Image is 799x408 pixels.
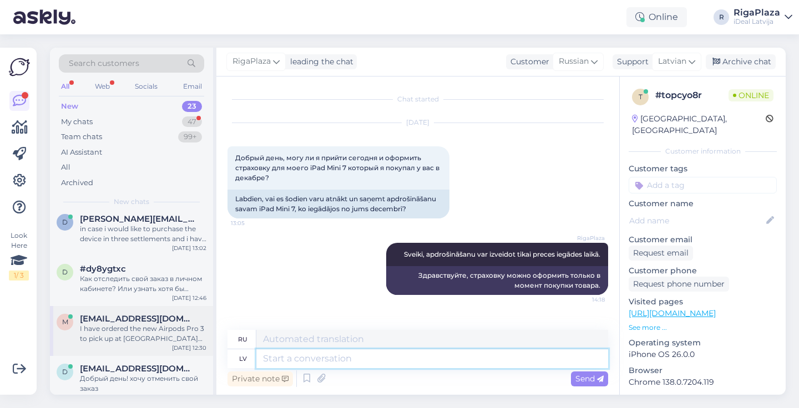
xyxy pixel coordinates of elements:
[629,198,777,210] p: Customer name
[655,89,729,102] div: # topcyo8r
[181,79,204,94] div: Email
[227,94,608,104] div: Chat started
[629,265,777,277] p: Customer phone
[178,131,202,142] div: 99+
[734,17,780,26] div: iDeal Latvija
[286,56,353,68] div: leading the chat
[80,314,195,324] span: monscarlson@gmail.com
[9,271,29,280] div: 1 / 3
[629,146,777,156] div: Customer information
[639,93,643,101] span: t
[69,58,139,69] span: Search customers
[613,56,649,68] div: Support
[563,234,605,242] span: RigaPlaza
[172,344,206,352] div: [DATE] 12:30
[404,250,600,258] span: Sveiki, apdrošināšanu var izveidot tikai preces iegādes laikā.
[114,197,149,207] span: New chats
[182,116,202,127] div: 47
[629,234,777,246] p: Customer email
[734,8,780,17] div: RigaPlaza
[563,295,605,304] span: 14:18
[714,9,729,25] div: R
[232,55,271,68] span: RigaPlaza
[80,214,195,224] span: dariagrishanovich@gmail.com
[62,318,68,326] span: m
[239,349,247,368] div: lv
[629,163,777,175] p: Customer tags
[706,54,776,69] div: Archive chat
[629,308,716,318] a: [URL][DOMAIN_NAME]
[629,376,777,388] p: Chrome 138.0.7204.119
[62,218,68,226] span: d
[93,79,112,94] div: Web
[62,368,68,376] span: d
[506,56,549,68] div: Customer
[227,118,608,127] div: [DATE]
[80,274,206,294] div: Как отследить свой заказ в личном кабинете? Или узнать хотя бы примерные сроки доставки
[80,374,206,394] div: Добрый день! хочу отменить свой заказ
[629,246,693,261] div: Request email
[629,277,729,292] div: Request phone number
[80,324,206,344] div: I have ordered the new Airpods Pro 3 to pick up at [GEOGRAPHIC_DATA] but I have still not recieve...
[658,55,686,68] span: Latvian
[9,231,29,280] div: Look Here
[559,55,589,68] span: Russian
[61,177,93,188] div: Archived
[629,323,777,333] p: See more ...
[59,79,72,94] div: All
[629,177,777,193] input: Add a tag
[62,268,68,276] span: d
[629,337,777,349] p: Operating system
[61,162,70,173] div: All
[61,131,102,142] div: Team chats
[629,349,777,360] p: iPhone OS 26.0.0
[235,154,441,182] span: Добрый день, могу ли я прийти сегодня и оформить страховку для моего iPad Mini 7 который я покупа...
[238,330,247,349] div: ru
[231,219,272,227] span: 13:05
[632,113,766,136] div: [GEOGRAPHIC_DATA], [GEOGRAPHIC_DATA]
[575,374,604,384] span: Send
[174,394,206,402] div: [DATE] 12:17
[172,294,206,302] div: [DATE] 12:46
[172,244,206,252] div: [DATE] 13:02
[629,215,764,227] input: Add name
[80,264,126,274] span: #dy8ygtxc
[626,7,687,27] div: Online
[9,57,30,78] img: Askly Logo
[133,79,160,94] div: Socials
[61,116,93,127] div: My chats
[729,89,773,101] span: Online
[629,365,777,376] p: Browser
[386,266,608,295] div: Здравствуйте, страховку можно оформить только в момент покупки товара.
[182,101,202,112] div: 23
[227,371,293,386] div: Private note
[80,224,206,244] div: in case i would like to purchase the device in three settlements and i have a gift card for EUR 5...
[61,101,78,112] div: New
[734,8,792,26] a: RigaPlazaiDeal Latvija
[61,147,102,158] div: AI Assistant
[80,364,195,374] span: danil.losev@gmail.com
[227,190,449,218] div: Labdien, vai es šodien varu atnākt un saņemt apdrošināšanu savam iPad Mini 7, ko iegādājos no jum...
[629,296,777,308] p: Visited pages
